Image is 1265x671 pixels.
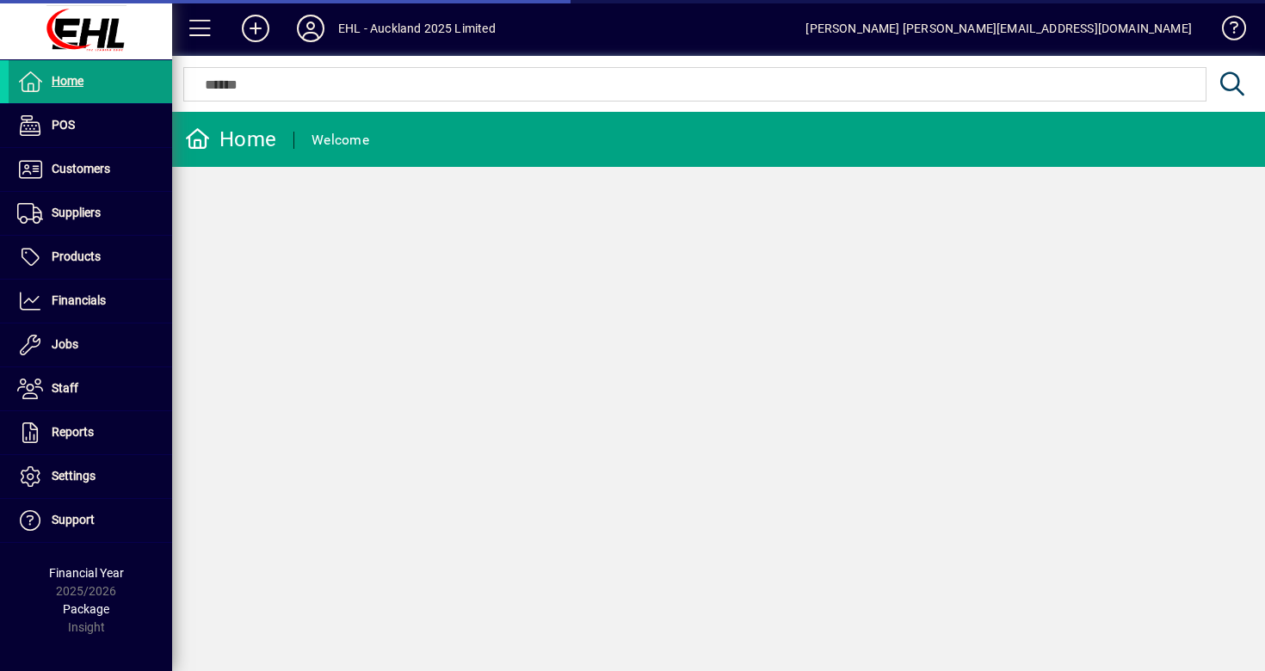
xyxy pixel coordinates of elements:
span: Support [52,513,95,526]
a: Suppliers [9,192,172,235]
a: Reports [9,411,172,454]
span: Products [52,249,101,263]
span: Reports [52,425,94,439]
div: [PERSON_NAME] [PERSON_NAME][EMAIL_ADDRESS][DOMAIN_NAME] [805,15,1192,42]
a: Knowledge Base [1209,3,1243,59]
span: Staff [52,381,78,395]
div: EHL - Auckland 2025 Limited [338,15,496,42]
span: Customers [52,162,110,175]
a: Staff [9,367,172,410]
button: Profile [283,13,338,44]
span: Jobs [52,337,78,351]
a: Jobs [9,323,172,366]
span: Financial Year [49,566,124,580]
a: Settings [9,455,172,498]
span: POS [52,118,75,132]
span: Financials [52,293,106,307]
span: Settings [52,469,96,483]
span: Home [52,74,83,88]
a: Customers [9,148,172,191]
a: Products [9,236,172,279]
button: Add [228,13,283,44]
a: POS [9,104,172,147]
a: Financials [9,280,172,323]
div: Welcome [312,126,369,154]
a: Support [9,499,172,542]
div: Home [185,126,276,153]
span: Package [63,602,109,616]
span: Suppliers [52,206,101,219]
